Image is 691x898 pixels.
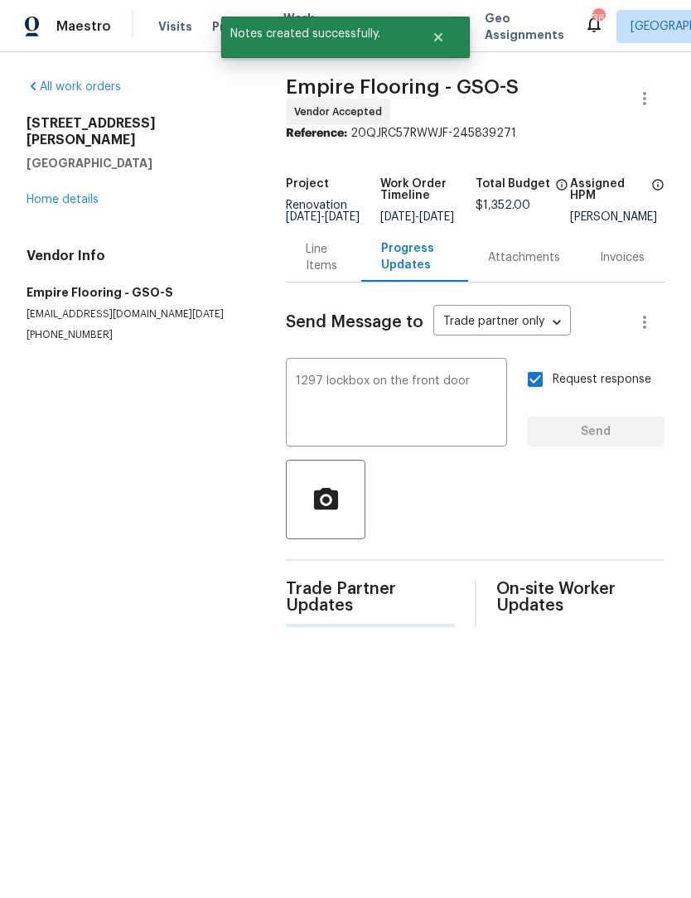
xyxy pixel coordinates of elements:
span: [DATE] [286,211,321,223]
span: On-site Worker Updates [496,581,664,614]
h5: [GEOGRAPHIC_DATA] [27,155,246,171]
div: Progress Updates [381,240,448,273]
span: Trade Partner Updates [286,581,454,614]
span: Projects [212,18,263,35]
h4: Vendor Info [27,248,246,264]
textarea: 1297 lockbox on the front door [296,375,497,433]
span: Send Message to [286,314,423,331]
span: - [380,211,454,223]
a: Home details [27,194,99,205]
span: Vendor Accepted [294,104,389,120]
span: Visits [158,18,192,35]
span: [DATE] [380,211,415,223]
span: Maestro [56,18,111,35]
span: $1,352.00 [476,200,530,211]
h2: [STREET_ADDRESS][PERSON_NAME] [27,115,246,148]
div: [PERSON_NAME] [570,211,664,223]
div: Line Items [306,241,341,274]
span: [DATE] [419,211,454,223]
div: Attachments [488,249,560,266]
span: Geo Assignments [485,10,564,43]
p: [EMAIL_ADDRESS][DOMAIN_NAME][DATE] [27,307,246,321]
span: Notes created successfully. [221,17,411,51]
span: Request response [553,371,651,389]
span: [DATE] [325,211,360,223]
div: 20QJRC57RWWJF-245839271 [286,125,664,142]
div: Trade partner only [433,309,571,336]
span: - [286,211,360,223]
span: The hpm assigned to this work order. [651,178,664,211]
div: Invoices [600,249,645,266]
h5: Work Order Timeline [380,178,475,201]
h5: Empire Flooring - GSO-S [27,284,246,301]
button: Close [411,21,466,54]
p: [PHONE_NUMBER] [27,328,246,342]
h5: Total Budget [476,178,550,190]
h5: Assigned HPM [570,178,646,201]
span: Renovation [286,200,360,223]
span: The total cost of line items that have been proposed by Opendoor. This sum includes line items th... [555,178,568,200]
b: Reference: [286,128,347,139]
h5: Project [286,178,329,190]
div: 36 [592,10,604,27]
span: Work Orders [283,10,326,43]
a: All work orders [27,81,121,93]
span: Empire Flooring - GSO-S [286,77,519,97]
